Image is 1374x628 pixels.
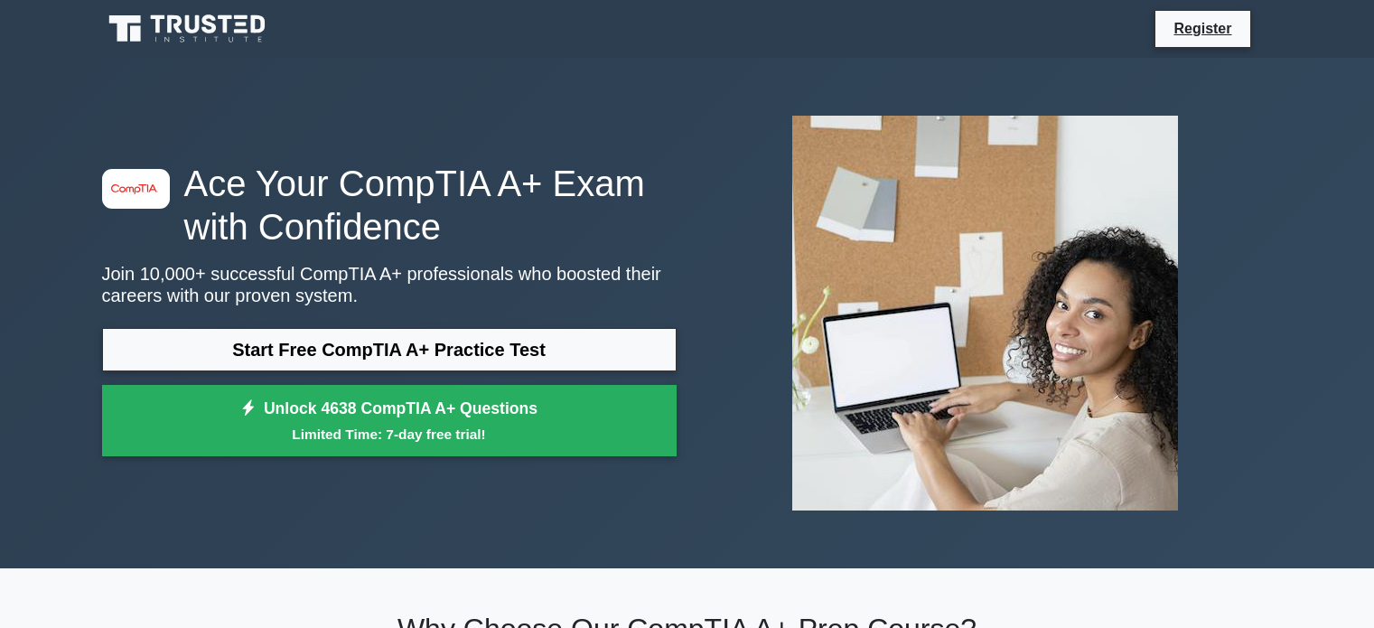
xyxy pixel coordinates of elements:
[125,424,654,445] small: Limited Time: 7-day free trial!
[102,162,677,248] h1: Ace Your CompTIA A+ Exam with Confidence
[102,385,677,457] a: Unlock 4638 CompTIA A+ QuestionsLimited Time: 7-day free trial!
[1163,17,1242,40] a: Register
[102,328,677,371] a: Start Free CompTIA A+ Practice Test
[102,263,677,306] p: Join 10,000+ successful CompTIA A+ professionals who boosted their careers with our proven system.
